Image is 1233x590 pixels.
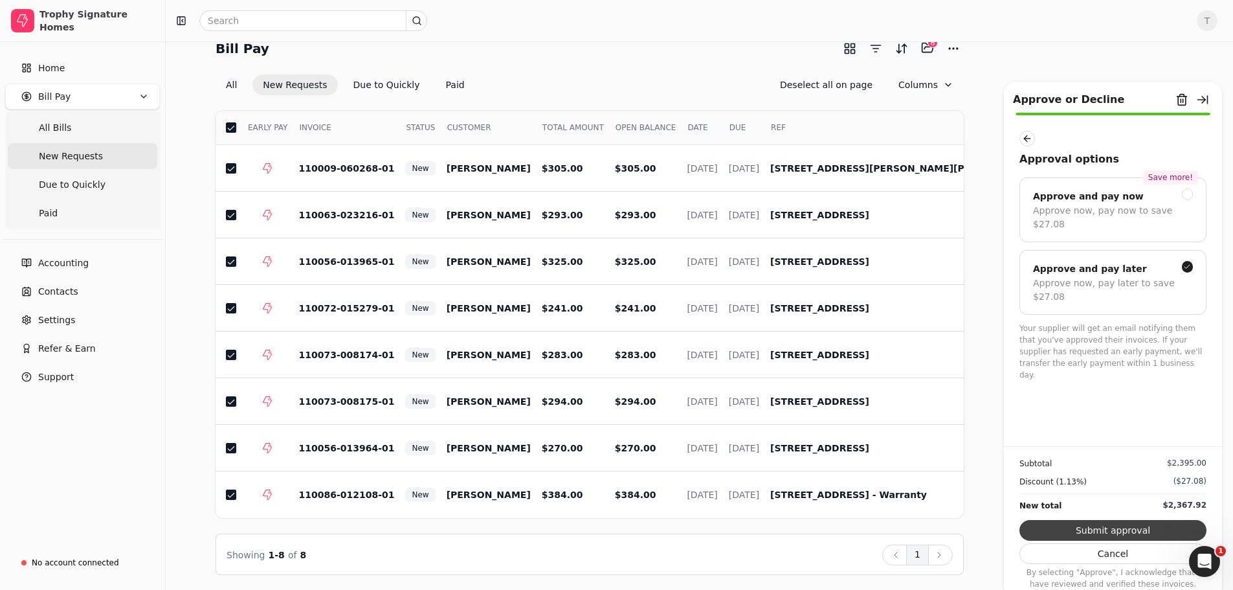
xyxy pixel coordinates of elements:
[5,307,160,333] a: Settings
[298,490,394,500] span: 110086-012108-01
[412,163,428,174] span: New
[615,163,656,174] span: $305.00
[1019,543,1206,564] button: Cancel
[8,200,157,226] a: Paid
[542,122,604,133] span: TOTAL AMOUNT
[299,122,331,133] span: INVOICE
[1019,567,1206,590] p: By selecting "Approve", I acknowledge that I have reviewed and verified these invoices.
[5,364,160,390] button: Support
[1216,546,1226,556] span: 1
[447,122,491,133] span: CUSTOMER
[906,545,929,565] button: 1
[39,178,106,192] span: Due to Quickly
[615,490,656,500] span: $384.00
[447,163,531,174] span: [PERSON_NAME]
[216,74,247,95] button: All
[406,122,435,133] span: STATUS
[8,143,157,169] a: New Requests
[39,207,58,220] span: Paid
[298,163,394,174] span: 110009-060268-01
[729,256,759,267] span: [DATE]
[687,256,717,267] span: [DATE]
[616,122,676,133] span: OPEN BALANCE
[252,74,337,95] button: New Requests
[227,550,265,560] span: Showing
[687,350,717,360] span: [DATE]
[1019,152,1206,167] div: Approval options
[343,74,430,95] button: Due to Quickly
[542,350,583,360] span: $283.00
[412,349,428,361] span: New
[216,74,475,95] div: Invoice filter options
[615,210,656,220] span: $293.00
[32,557,119,569] div: No account connected
[412,256,428,267] span: New
[5,278,160,304] a: Contacts
[298,210,394,220] span: 110063-023216-01
[542,303,583,313] span: $241.00
[38,370,74,384] span: Support
[542,490,583,500] span: $384.00
[5,84,160,109] button: Bill Pay
[38,342,96,356] span: Refer & Earn
[447,350,531,360] span: [PERSON_NAME]
[300,550,307,560] span: 8
[729,490,759,500] span: [DATE]
[298,396,394,407] span: 110073-008175-01
[615,350,656,360] span: $283.00
[1019,475,1087,488] div: Discount (1.13%)
[39,150,103,163] span: New Requests
[412,489,428,501] span: New
[1033,277,1193,304] div: Approve now, pay later to save $27.08
[5,335,160,361] button: Refer & Earn
[770,210,869,220] span: [STREET_ADDRESS]
[5,55,160,81] a: Home
[943,38,964,59] button: More
[447,490,531,500] span: [PERSON_NAME]
[729,396,759,407] span: [DATE]
[687,122,707,133] span: DATE
[38,256,89,270] span: Accounting
[1162,499,1206,511] div: $2,367.92
[447,256,531,267] span: [PERSON_NAME]
[615,396,656,407] span: $294.00
[39,8,154,34] div: Trophy Signature Homes
[298,256,394,267] span: 110056-013965-01
[38,285,78,299] span: Contacts
[729,122,746,133] span: DUE
[1019,499,1061,512] div: New total
[687,396,717,407] span: [DATE]
[298,443,394,453] span: 110056-013964-01
[729,303,759,313] span: [DATE]
[1033,188,1144,204] div: Approve and pay now
[770,74,883,95] button: Deselect all on page
[38,90,71,104] span: Bill Pay
[687,490,717,500] span: [DATE]
[269,550,285,560] span: 1 - 8
[770,443,869,453] span: [STREET_ADDRESS]
[729,210,759,220] span: [DATE]
[1013,92,1124,108] div: Approve or Decline
[687,303,717,313] span: [DATE]
[1019,323,1206,381] p: Your supplier will get an email notifying them that you've approved their invoices. If your suppl...
[729,163,759,174] span: [DATE]
[770,163,1038,174] span: [STREET_ADDRESS][PERSON_NAME][PERSON_NAME]
[38,62,65,75] span: Home
[770,350,869,360] span: [STREET_ADDRESS]
[770,303,869,313] span: [STREET_ADDRESS]
[542,256,583,267] span: $325.00
[1197,10,1217,31] button: T
[1019,457,1052,470] div: Subtotal
[928,38,938,48] div: 8
[1019,520,1206,541] button: Submit approval
[38,313,75,327] span: Settings
[298,303,394,313] span: 110072-015279-01
[1167,457,1206,469] div: $2,395.00
[729,350,759,360] span: [DATE]
[542,210,583,220] span: $293.00
[298,350,394,360] span: 110073-008174-01
[412,396,428,407] span: New
[248,122,287,133] span: EARLY PAY
[1173,475,1206,487] div: ($27.08)
[687,443,717,453] span: [DATE]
